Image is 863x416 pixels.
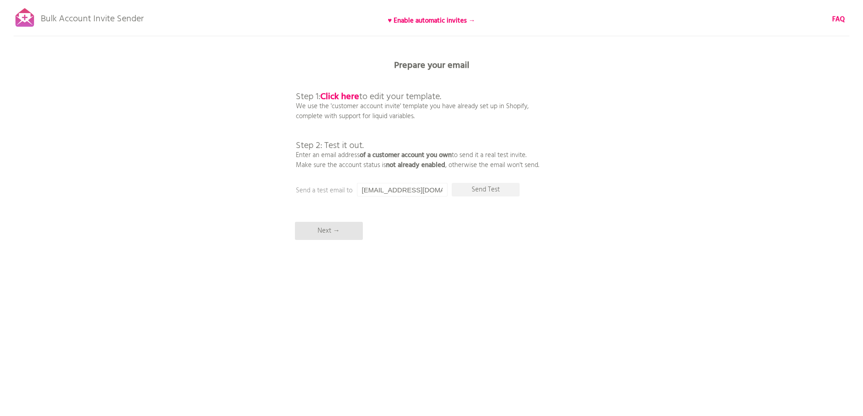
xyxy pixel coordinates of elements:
[320,90,359,104] a: Click here
[41,5,144,28] p: Bulk Account Invite Sender
[296,139,364,153] span: Step 2: Test it out.
[360,150,452,161] b: of a customer account you own
[832,14,845,24] a: FAQ
[296,186,477,196] p: Send a test email to
[296,90,441,104] span: Step 1: to edit your template.
[394,58,469,73] b: Prepare your email
[452,183,520,196] p: Send Test
[296,72,539,170] p: We use the 'customer account invite' template you have already set up in Shopify, complete with s...
[386,160,445,171] b: not already enabled
[388,15,475,26] b: ♥ Enable automatic invites →
[295,222,363,240] p: Next →
[832,14,845,25] b: FAQ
